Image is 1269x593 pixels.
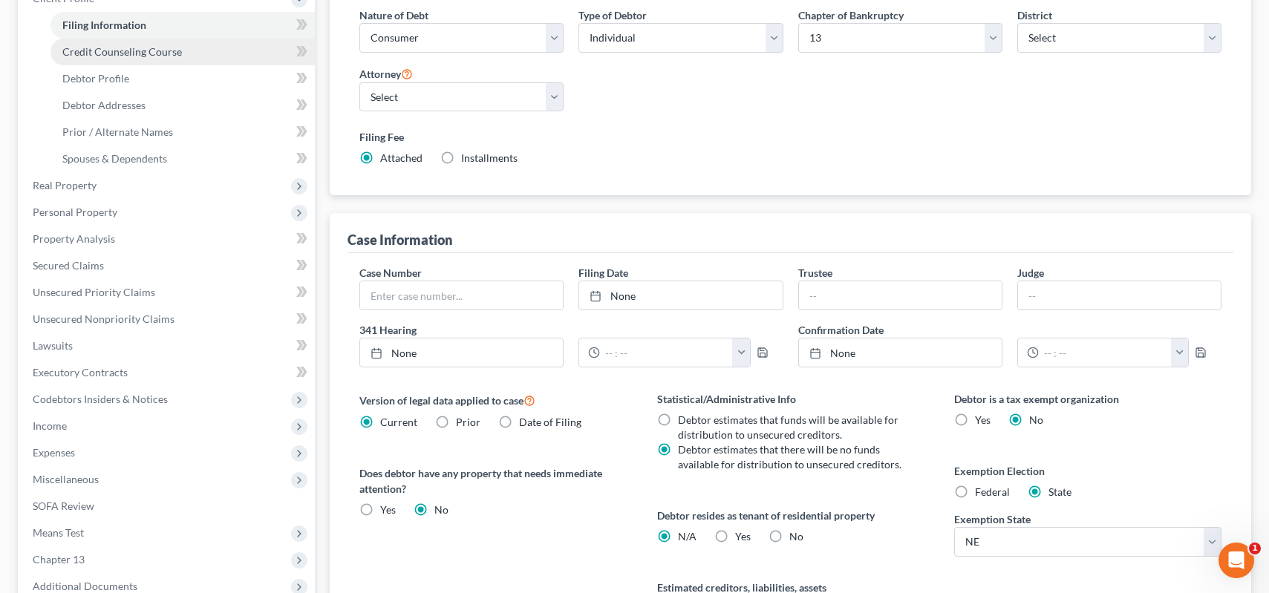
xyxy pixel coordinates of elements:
[33,312,174,325] span: Unsecured Nonpriority Claims
[1249,543,1261,554] span: 1
[657,508,924,523] label: Debtor resides as tenant of residential property
[21,226,315,252] a: Property Analysis
[21,332,315,359] a: Lawsuits
[62,125,173,138] span: Prior / Alternate Names
[1048,485,1071,498] span: State
[50,12,315,39] a: Filing Information
[33,473,99,485] span: Miscellaneous
[62,19,146,31] span: Filing Information
[21,252,315,279] a: Secured Claims
[1219,543,1254,578] iframe: Intercom live chat
[735,530,751,543] span: Yes
[360,281,563,309] input: Enter case number...
[33,499,94,512] span: SOFA Review
[578,265,628,281] label: Filing Date
[600,338,733,367] input: -- : --
[359,129,1221,145] label: Filing Fee
[954,463,1221,479] label: Exemption Election
[1017,7,1052,23] label: District
[33,526,84,539] span: Means Test
[975,413,991,426] span: Yes
[434,503,448,516] span: No
[359,65,413,82] label: Attorney
[21,359,315,386] a: Executory Contracts
[578,7,647,23] label: Type of Debtor
[21,279,315,306] a: Unsecured Priority Claims
[798,265,832,281] label: Trustee
[519,416,581,428] span: Date of Filing
[50,92,315,119] a: Debtor Addresses
[21,306,315,332] a: Unsecured Nonpriority Claims
[33,339,73,352] span: Lawsuits
[975,485,1010,498] span: Federal
[789,530,803,543] span: No
[50,145,315,172] a: Spouses & Dependents
[1017,265,1044,281] label: Judge
[62,99,146,111] span: Debtor Addresses
[678,413,898,441] span: Debtor estimates that funds will be available for distribution to unsecured creditors.
[359,391,627,409] label: Version of legal data applied to case
[33,259,104,272] span: Secured Claims
[359,465,627,497] label: Does debtor have any property that needs immediate attention?
[62,72,129,85] span: Debtor Profile
[954,511,1031,527] label: Exemption State
[799,338,1002,367] a: None
[352,322,790,338] label: 341 Hearing
[678,530,697,543] span: N/A
[33,366,128,379] span: Executory Contracts
[359,7,428,23] label: Nature of Debt
[50,119,315,145] a: Prior / Alternate Names
[579,281,782,309] a: None
[33,553,85,566] span: Chapter 13
[50,65,315,92] a: Debtor Profile
[50,39,315,65] a: Credit Counseling Course
[1029,413,1043,426] span: No
[678,443,901,471] span: Debtor estimates that there will be no funds available for distribution to unsecured creditors.
[33,286,155,298] span: Unsecured Priority Claims
[380,151,423,164] span: Attached
[798,7,904,23] label: Chapter of Bankruptcy
[380,503,396,516] span: Yes
[33,580,137,592] span: Additional Documents
[62,152,167,165] span: Spouses & Dependents
[348,231,452,249] div: Case Information
[33,393,168,405] span: Codebtors Insiders & Notices
[33,419,67,432] span: Income
[380,416,417,428] span: Current
[33,446,75,459] span: Expenses
[359,265,422,281] label: Case Number
[954,391,1221,407] label: Debtor is a tax exempt organization
[33,179,97,191] span: Real Property
[461,151,518,164] span: Installments
[62,45,182,58] span: Credit Counseling Course
[33,206,117,218] span: Personal Property
[1039,338,1172,367] input: -- : --
[657,391,924,407] label: Statistical/Administrative Info
[360,338,563,367] a: None
[456,416,480,428] span: Prior
[799,281,1002,309] input: --
[791,322,1229,338] label: Confirmation Date
[1018,281,1221,309] input: --
[21,493,315,520] a: SOFA Review
[33,232,115,245] span: Property Analysis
